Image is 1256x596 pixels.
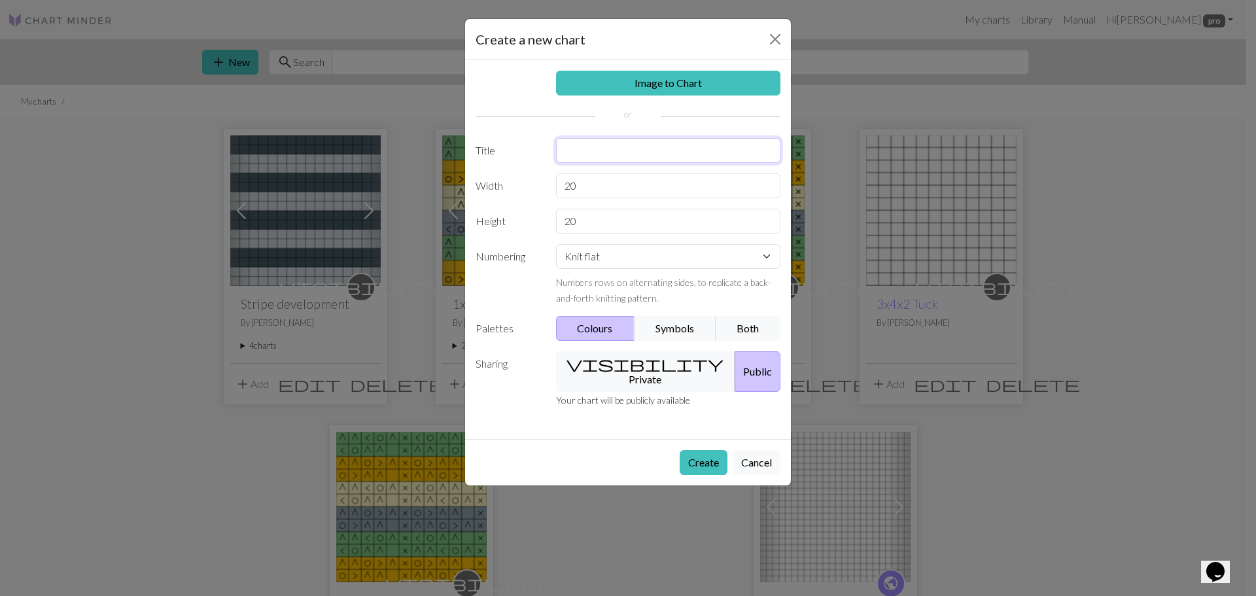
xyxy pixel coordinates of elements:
label: Numbering [468,244,548,306]
iframe: chat widget [1201,544,1243,583]
a: Image to Chart [556,71,781,96]
label: Sharing [468,351,548,392]
button: Cancel [733,450,780,475]
button: Public [735,351,780,392]
h5: Create a new chart [476,29,585,49]
button: Colours [556,316,635,341]
label: Height [468,209,548,234]
button: Close [765,29,786,50]
button: Create [680,450,727,475]
span: visibility [567,355,724,373]
button: Both [716,316,781,341]
small: Your chart will be publicly available [556,394,690,406]
button: Symbols [634,316,716,341]
label: Palettes [468,316,548,341]
small: Numbers rows on alternating sides, to replicate a back-and-forth knitting pattern. [556,277,771,304]
label: Title [468,138,548,163]
label: Width [468,173,548,198]
button: Private [556,351,736,392]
